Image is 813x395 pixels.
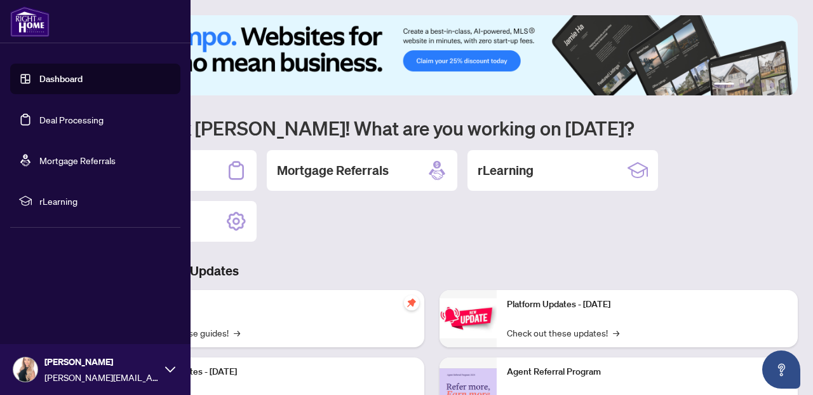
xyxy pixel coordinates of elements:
[44,355,159,369] span: [PERSON_NAME]
[66,15,798,95] img: Slide 0
[762,350,800,389] button: Open asap
[749,83,755,88] button: 3
[714,83,734,88] button: 1
[770,83,775,88] button: 5
[39,73,83,85] a: Dashboard
[39,114,104,125] a: Deal Processing
[613,326,619,340] span: →
[10,6,50,37] img: logo
[440,298,497,338] img: Platform Updates - June 23, 2025
[133,365,414,379] p: Platform Updates - [DATE]
[39,155,116,166] a: Mortgage Referrals
[39,194,171,208] span: rLearning
[780,83,785,88] button: 6
[507,365,788,379] p: Agent Referral Program
[507,326,619,340] a: Check out these updates!→
[760,83,765,88] button: 4
[66,116,798,140] h1: Welcome back [PERSON_NAME]! What are you working on [DATE]?
[13,357,37,382] img: Profile Icon
[66,262,798,280] h3: Brokerage & Industry Updates
[133,298,414,312] p: Self-Help
[739,83,744,88] button: 2
[507,298,788,312] p: Platform Updates - [DATE]
[404,295,419,310] span: pushpin
[44,370,159,384] span: [PERSON_NAME][EMAIL_ADDRESS][DOMAIN_NAME]
[277,162,389,179] h2: Mortgage Referrals
[478,162,534,179] h2: rLearning
[234,326,240,340] span: →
